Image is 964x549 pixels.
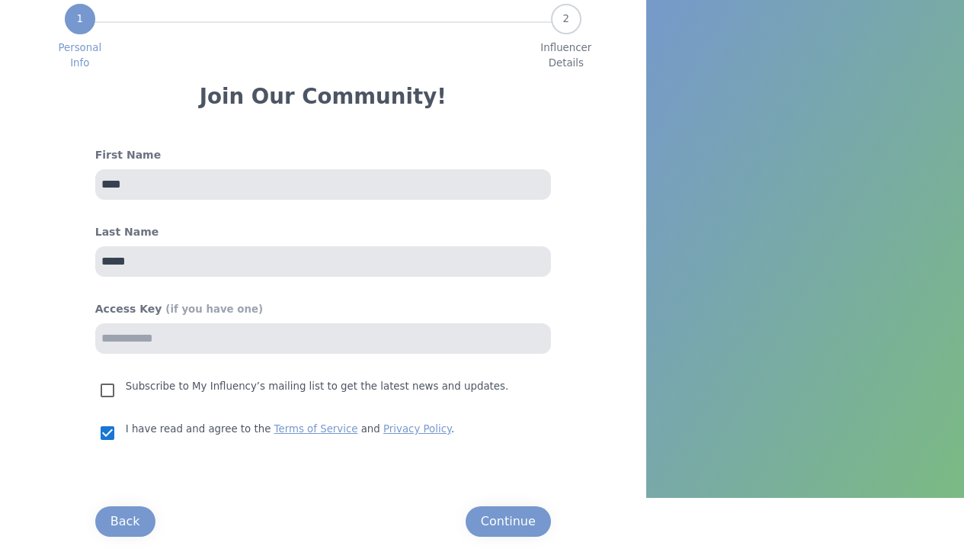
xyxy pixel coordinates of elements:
[65,4,95,34] div: 1
[65,83,581,111] h3: Join Our Community!
[551,4,581,34] div: 2
[165,303,263,315] span: (if you have one)
[58,40,101,71] span: Personal Info
[126,378,508,395] p: Subscribe to My Influency’s mailing list to get the latest news and updates.
[383,423,451,435] a: Privacy Policy
[540,40,591,71] span: Influencer Details
[466,506,551,537] button: Continue
[95,147,551,163] h4: First Name
[95,506,155,537] button: Back
[126,421,454,438] p: I have read and agree to the and .
[95,224,551,240] h4: Last Name
[95,301,551,317] h4: Access Key
[274,423,358,435] a: Terms of Service
[481,512,536,531] div: Continue
[110,512,140,531] div: Back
